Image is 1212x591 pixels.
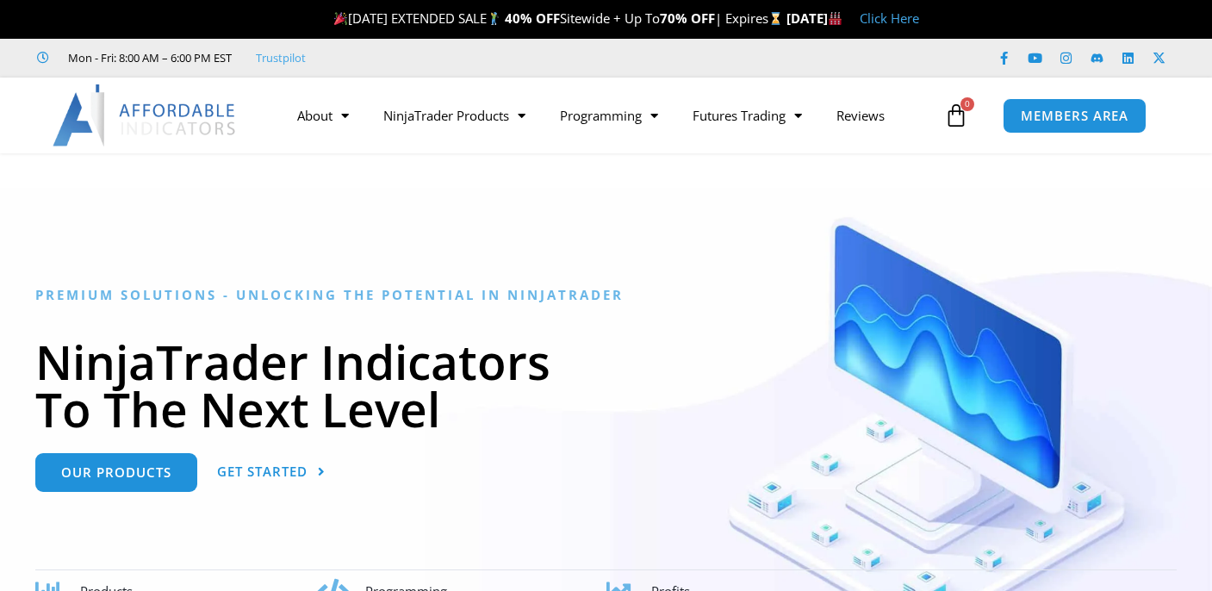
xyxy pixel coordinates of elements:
[505,9,560,27] strong: 40% OFF
[217,465,308,478] span: Get Started
[660,9,715,27] strong: 70% OFF
[334,12,347,25] img: 🎉
[786,9,842,27] strong: [DATE]
[330,9,786,27] span: [DATE] EXTENDED SALE Sitewide + Up To | Expires
[61,466,171,479] span: Our Products
[769,12,782,25] img: ⌛
[217,453,326,492] a: Get Started
[35,338,1177,432] h1: NinjaTrader Indicators To The Next Level
[280,96,939,135] nav: Menu
[819,96,902,135] a: Reviews
[860,9,919,27] a: Click Here
[1021,109,1128,122] span: MEMBERS AREA
[488,12,500,25] img: 🏌️‍♂️
[35,287,1177,303] h6: Premium Solutions - Unlocking the Potential in NinjaTrader
[829,12,842,25] img: 🏭
[918,90,994,140] a: 0
[53,84,238,146] img: LogoAI | Affordable Indicators – NinjaTrader
[543,96,675,135] a: Programming
[1003,98,1147,134] a: MEMBERS AREA
[675,96,819,135] a: Futures Trading
[256,47,306,68] a: Trustpilot
[280,96,366,135] a: About
[960,97,974,111] span: 0
[64,47,232,68] span: Mon - Fri: 8:00 AM – 6:00 PM EST
[35,453,197,492] a: Our Products
[366,96,543,135] a: NinjaTrader Products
